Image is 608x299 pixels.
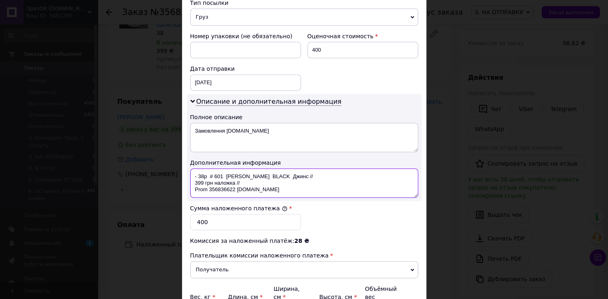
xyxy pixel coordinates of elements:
span: Получатель [190,261,418,278]
div: Дополнительная информация [190,159,418,167]
div: Номер упаковки (не обязательно) [190,32,301,40]
span: Груз [190,9,418,26]
span: Описание и дополнительная информация [196,98,342,106]
textarea: Замовлення [DOMAIN_NAME] [190,123,418,152]
div: Дата отправки [190,65,301,73]
div: Оценочная стоимость [307,32,418,40]
label: Сумма наложенного платежа [190,205,288,212]
span: 28 ₴ [294,238,309,244]
span: Плательщик комиссии наложенного платежа [190,252,329,259]
textarea: - 38р # 601 [PERSON_NAME] BLACK Джинс // 399 грн наложка // Prom 356836622 [DOMAIN_NAME] [190,168,418,198]
div: Полное описание [190,113,418,121]
div: Комиссия за наложенный платёж: [190,237,418,245]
